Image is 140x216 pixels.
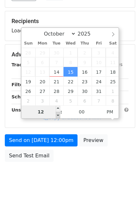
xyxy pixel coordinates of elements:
[12,62,33,67] strong: Tracking
[35,77,49,86] span: October 20, 2025
[78,48,92,57] span: October 2, 2025
[60,105,62,118] span: :
[49,77,63,86] span: October 21, 2025
[63,48,78,57] span: October 1, 2025
[108,185,140,216] iframe: Chat Widget
[92,41,106,46] span: Fri
[106,57,120,67] span: October 11, 2025
[92,77,106,86] span: October 24, 2025
[78,96,92,105] span: November 6, 2025
[63,96,78,105] span: November 5, 2025
[49,67,63,77] span: October 14, 2025
[21,96,36,105] span: November 2, 2025
[63,41,78,46] span: Wed
[12,82,28,87] strong: Filters
[106,41,120,46] span: Sat
[92,86,106,96] span: October 31, 2025
[49,96,63,105] span: November 4, 2025
[106,48,120,57] span: October 4, 2025
[92,96,106,105] span: November 7, 2025
[92,48,106,57] span: October 3, 2025
[21,41,36,46] span: Sun
[63,67,78,77] span: October 15, 2025
[92,57,106,67] span: October 10, 2025
[106,67,120,77] span: October 18, 2025
[76,31,99,37] input: Year
[21,77,36,86] span: October 19, 2025
[49,57,63,67] span: October 7, 2025
[78,41,92,46] span: Thu
[106,77,120,86] span: October 25, 2025
[5,150,54,162] a: Send Test Email
[43,115,101,120] a: Copy unsubscribe link
[12,51,128,58] h5: Advanced
[21,105,61,118] input: Hour
[92,67,106,77] span: October 17, 2025
[79,134,107,146] a: Preview
[35,57,49,67] span: October 6, 2025
[35,96,49,105] span: November 3, 2025
[78,57,92,67] span: October 9, 2025
[63,77,78,86] span: October 22, 2025
[106,96,120,105] span: November 8, 2025
[62,105,101,118] input: Minute
[12,94,35,99] strong: Schedule
[35,41,49,46] span: Mon
[49,48,63,57] span: September 30, 2025
[63,86,78,96] span: October 29, 2025
[35,86,49,96] span: October 27, 2025
[78,77,92,86] span: October 23, 2025
[35,48,49,57] span: September 29, 2025
[78,67,92,77] span: October 16, 2025
[12,18,128,25] h5: Recipients
[5,134,78,146] a: Send on [DATE] 12:00pm
[12,18,128,34] div: Loading...
[49,41,63,46] span: Tue
[21,48,36,57] span: September 28, 2025
[35,67,49,77] span: October 13, 2025
[101,105,119,118] span: Click to toggle
[78,86,92,96] span: October 30, 2025
[21,67,36,77] span: October 12, 2025
[63,57,78,67] span: October 8, 2025
[106,86,120,96] span: November 1, 2025
[49,86,63,96] span: October 28, 2025
[21,86,36,96] span: October 26, 2025
[12,107,43,112] strong: Unsubscribe
[21,57,36,67] span: October 5, 2025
